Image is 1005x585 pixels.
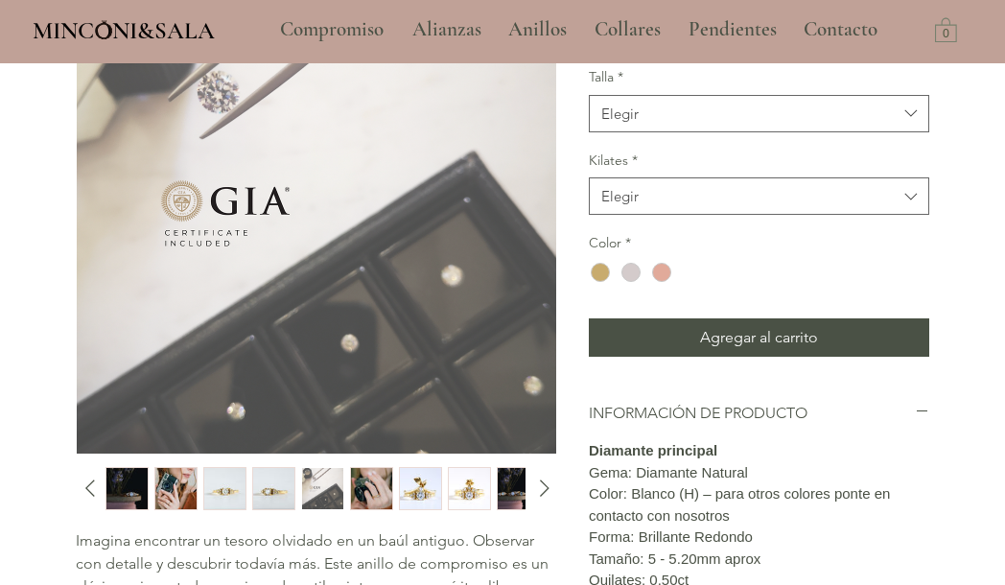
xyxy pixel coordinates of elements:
[589,403,915,424] h2: INFORMACIÓN DE PRODUCTO
[106,468,148,509] img: Miniatura: Anillo de compromiso estilo vintage: Un clásico inspirado en la naturaleza
[585,6,670,54] p: Collares
[154,467,198,510] div: 2 / 10
[601,104,639,124] div: Elegir
[499,6,576,54] p: Anillos
[589,526,929,549] p: Forma: Brillante Redondo
[589,152,929,171] label: Kilates
[403,6,491,54] p: Alianzas
[301,467,344,510] div: 5 / 10
[530,474,555,503] button: Diapositiva siguiente
[302,468,343,509] img: Miniatura: Anillo de compromiso estilo vintage: Un clásico inspirado en la naturaleza
[154,467,198,510] button: Miniatura: Anillo de compromiso estilo vintage: Un clásico inspirado en la naturaleza
[155,468,197,509] img: Miniatura: Anillo de compromiso estilo vintage: Un clásico inspirado en la naturaleza
[252,467,295,510] button: Miniatura: Anillo de compromiso estilo vintage: Un clásico inspirado en la naturaleza
[497,467,540,510] div: 9 / 10
[498,468,539,509] img: Miniatura: Anillo de compromiso estilo vintage: Un clásico inspirado en la naturaleza
[33,12,215,44] a: MINCONI&SALA
[96,20,112,39] img: Minconi Sala
[203,467,246,510] div: 3 / 10
[679,6,786,54] p: Pendientes
[105,467,149,510] div: 1 / 10
[203,467,246,510] button: Miniatura: Anillo de compromiso estilo vintage: Un clásico inspirado en la naturaleza
[794,6,887,54] p: Contacto
[497,467,540,510] button: Miniatura: Anillo de compromiso estilo vintage: Un clásico inspirado en la naturaleza
[580,6,674,54] a: Collares
[350,467,393,510] div: 6 / 10
[350,467,393,510] button: Miniatura: Anillo de compromiso estilo vintage: Un clásico inspirado en la naturaleza
[400,468,441,509] img: Miniatura: Anillo de compromiso estilo vintage: Un clásico inspirado en la naturaleza
[589,442,717,458] strong: Diamante principal
[266,6,398,54] a: Compromiso
[674,6,789,54] a: Pendientes
[589,483,929,526] p: Color: Blanco (H) – para otros colores ponte en contacto con nosotros
[204,468,245,509] img: Miniatura: Anillo de compromiso estilo vintage: Un clásico inspirado en la naturaleza
[252,467,295,510] div: 4 / 10
[398,6,494,54] a: Alianzas
[399,467,442,510] button: Miniatura: Anillo de compromiso estilo vintage: Un clásico inspirado en la naturaleza
[448,467,491,510] button: Miniatura: Anillo de compromiso estilo vintage: Un clásico inspirado en la naturaleza
[589,403,929,424] button: INFORMACIÓN DE PRODUCTO
[601,186,639,206] div: Elegir
[589,234,631,253] legend: Color
[76,474,101,503] button: Diapositiva anterior
[589,462,929,484] p: Gema: Diamante Natural
[253,468,294,509] img: Miniatura: Anillo de compromiso estilo vintage: Un clásico inspirado en la naturaleza
[589,177,929,215] button: Kilates
[589,95,929,132] button: Talla
[700,326,818,349] span: Agregar al carrito
[105,467,149,510] button: Miniatura: Anillo de compromiso estilo vintage: Un clásico inspirado en la naturaleza
[33,16,215,45] span: MINCONI&SALA
[589,68,929,87] label: Talla
[589,318,929,357] button: Agregar al carrito
[935,16,957,42] a: Carrito con 0 ítems
[449,468,490,509] img: Miniatura: Anillo de compromiso estilo vintage: Un clásico inspirado en la naturaleza
[943,28,949,41] text: 0
[228,6,930,54] nav: Sitio
[448,467,491,510] div: 8 / 10
[789,6,893,54] a: Contacto
[301,467,344,510] button: Miniatura: Anillo de compromiso estilo vintage: Un clásico inspirado en la naturaleza
[494,6,580,54] a: Anillos
[270,6,393,54] p: Compromiso
[589,549,929,571] p: Tamaño: 5 - 5.20mm aprox
[351,468,392,509] img: Miniatura: Anillo de compromiso estilo vintage: Un clásico inspirado en la naturaleza
[399,467,442,510] div: 7 / 10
